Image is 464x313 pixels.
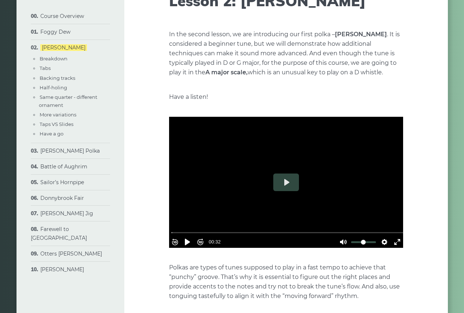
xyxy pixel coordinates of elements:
[40,44,87,51] a: [PERSON_NAME]
[40,13,84,19] a: Course Overview
[169,92,403,102] p: Have a listen!
[169,263,403,301] p: Polkas are types of tunes supposed to play in a fast tempo to achieve that “punchy” groove. That’...
[40,65,51,71] a: Tabs
[40,148,100,154] a: [PERSON_NAME] Polka
[40,266,84,273] a: [PERSON_NAME]
[335,31,387,38] strong: [PERSON_NAME]
[31,226,87,241] a: Farewell to [GEOGRAPHIC_DATA]
[40,85,67,90] a: Half-holing
[40,250,102,257] a: Otters [PERSON_NAME]
[40,179,84,186] a: Sailor’s Hornpipe
[205,69,248,76] strong: A major scale,
[39,94,97,108] a: Same quarter - different ornament
[40,56,67,62] a: Breakdown
[40,163,87,170] a: Battle of Aughrim
[169,30,403,77] p: In the second lesson, we are introducing our first polka – . It is considered a beginner tune, bu...
[40,121,73,127] a: Taps VS Slides
[40,112,76,118] a: More variations
[40,131,63,137] a: Have a go
[40,29,70,35] a: Foggy Dew
[40,195,84,201] a: Donnybrook Fair
[40,75,75,81] a: Backing tracks
[40,210,93,217] a: [PERSON_NAME] Jig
